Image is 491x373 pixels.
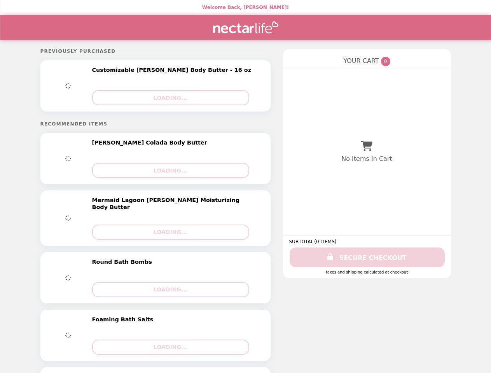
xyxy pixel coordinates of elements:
[341,155,392,162] p: No Items In Cart
[289,270,445,274] div: Taxes and Shipping calculated at checkout
[314,239,336,244] span: ( 0 ITEMS )
[213,19,278,35] img: Brand Logo
[40,121,271,127] h5: Recommended Items
[92,139,210,146] h2: [PERSON_NAME] Colada Body Butter
[343,57,379,64] span: YOUR CART
[289,239,315,244] span: SUBTOTAL
[381,57,390,66] span: 0
[92,197,259,211] h2: Mermaid Lagoon [PERSON_NAME] Moisturizing Body Butter
[92,258,155,265] h2: Round Bath Bombs
[202,5,289,10] p: Welcome Back, [PERSON_NAME]!
[40,49,271,54] h5: Previously Purchased
[92,316,157,323] h2: Foaming Bath Salts
[92,66,255,73] h2: Customizable [PERSON_NAME] Body Butter - 16 oz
